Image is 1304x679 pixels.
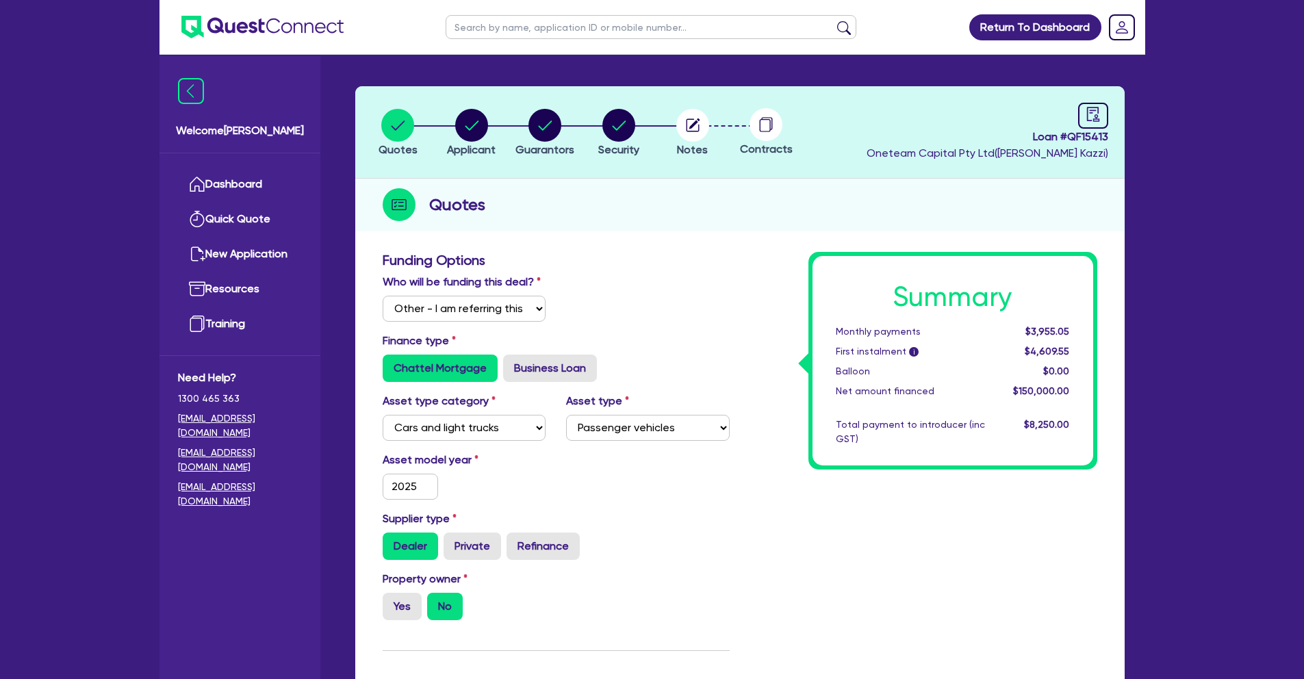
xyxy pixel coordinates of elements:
a: Dashboard [178,167,302,202]
span: Contracts [740,142,793,155]
a: Resources [178,272,302,307]
img: training [189,316,205,332]
img: quest-connect-logo-blue [181,16,344,38]
label: Yes [383,593,422,620]
label: Dealer [383,533,438,560]
h2: Quotes [429,192,485,217]
img: step-icon [383,188,416,221]
div: First instalment [826,344,995,359]
span: Need Help? [178,370,302,386]
button: Applicant [446,108,496,159]
span: i [909,347,919,357]
div: Total payment to introducer (inc GST) [826,418,995,446]
span: $150,000.00 [1013,385,1069,396]
button: Notes [676,108,710,159]
div: Balloon [826,364,995,379]
span: Loan # QF15413 [867,129,1108,145]
a: Dropdown toggle [1104,10,1140,45]
span: Security [598,143,639,156]
span: Notes [677,143,708,156]
a: [EMAIL_ADDRESS][DOMAIN_NAME] [178,480,302,509]
label: Asset model year [372,452,557,468]
h1: Summary [836,281,1070,313]
span: $8,250.00 [1024,419,1069,430]
a: Quick Quote [178,202,302,237]
img: quick-quote [189,211,205,227]
a: [EMAIL_ADDRESS][DOMAIN_NAME] [178,446,302,474]
button: Security [598,108,640,159]
span: $3,955.05 [1025,326,1069,337]
label: Finance type [383,333,456,349]
h3: Funding Options [383,252,730,268]
a: New Application [178,237,302,272]
div: Net amount financed [826,384,995,398]
span: 1300 465 363 [178,392,302,406]
label: Who will be funding this deal? [383,274,541,290]
label: Chattel Mortgage [383,355,498,382]
span: Oneteam Capital Pty Ltd ( [PERSON_NAME] Kazzi ) [867,146,1108,159]
span: $4,609.55 [1025,346,1069,357]
span: Welcome [PERSON_NAME] [176,123,304,139]
span: $0.00 [1043,366,1069,376]
a: Training [178,307,302,342]
img: resources [189,281,205,297]
label: Supplier type [383,511,457,527]
label: Asset type [566,393,629,409]
label: No [427,593,463,620]
label: Private [444,533,501,560]
span: Guarantors [515,143,574,156]
label: Asset type category [383,393,496,409]
a: [EMAIL_ADDRESS][DOMAIN_NAME] [178,411,302,440]
input: Search by name, application ID or mobile number... [446,15,856,39]
label: Business Loan [503,355,597,382]
button: Quotes [378,108,418,159]
span: Applicant [447,143,496,156]
label: Refinance [507,533,580,560]
span: audit [1086,107,1101,122]
button: Guarantors [515,108,575,159]
a: Return To Dashboard [969,14,1101,40]
img: new-application [189,246,205,262]
img: icon-menu-close [178,78,204,104]
div: Monthly payments [826,324,995,339]
label: Property owner [383,571,468,587]
span: Quotes [379,143,418,156]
